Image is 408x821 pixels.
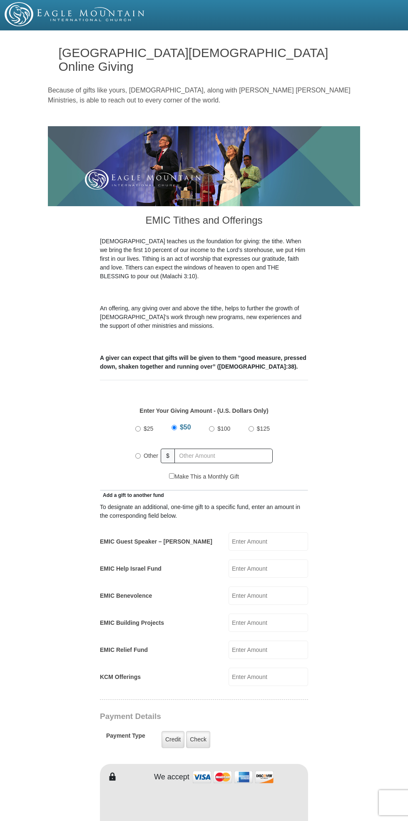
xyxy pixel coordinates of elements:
label: Make This a Monthly Gift [169,472,239,481]
input: Enter Amount [229,586,308,605]
img: credit cards accepted [192,768,275,786]
label: EMIC Help Israel Fund [100,564,162,573]
input: Enter Amount [229,668,308,686]
p: An offering, any giving over and above the tithe, helps to further the growth of [DEMOGRAPHIC_DAT... [100,304,308,330]
input: Enter Amount [229,641,308,659]
input: Enter Amount [229,532,308,551]
label: EMIC Relief Fund [100,646,148,654]
input: Other Amount [174,449,273,463]
span: Other [144,452,158,459]
span: $50 [180,424,191,431]
input: Make This a Monthly Gift [169,473,174,479]
b: A giver can expect that gifts will be given to them “good measure, pressed down, shaken together ... [100,354,306,370]
label: EMIC Guest Speaker – [PERSON_NAME] [100,537,212,546]
p: [DEMOGRAPHIC_DATA] teaches us the foundation for giving: the tithe. When we bring the first 10 pe... [100,237,308,281]
span: $125 [257,425,270,432]
strong: Enter Your Giving Amount - (U.S. Dollars Only) [139,407,268,414]
label: KCM Offerings [100,673,141,681]
p: Because of gifts like yours, [DEMOGRAPHIC_DATA], along with [PERSON_NAME] [PERSON_NAME] Ministrie... [48,85,360,105]
h3: Payment Details [100,712,312,721]
input: Enter Amount [229,614,308,632]
h3: EMIC Tithes and Offerings [100,206,308,237]
div: To designate an additional, one-time gift to a specific fund, enter an amount in the correspondin... [100,503,308,520]
img: EMIC [5,2,145,26]
label: EMIC Building Projects [100,619,164,627]
h5: Payment Type [106,732,145,744]
label: Check [186,731,210,748]
span: $25 [144,425,153,432]
h1: [GEOGRAPHIC_DATA][DEMOGRAPHIC_DATA] Online Giving [59,46,350,73]
span: $100 [217,425,230,432]
span: Add a gift to another fund [100,492,164,498]
label: EMIC Benevolence [100,591,152,600]
span: $ [161,449,175,463]
h4: We accept [154,773,189,782]
input: Enter Amount [229,559,308,578]
label: Credit [162,731,184,748]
